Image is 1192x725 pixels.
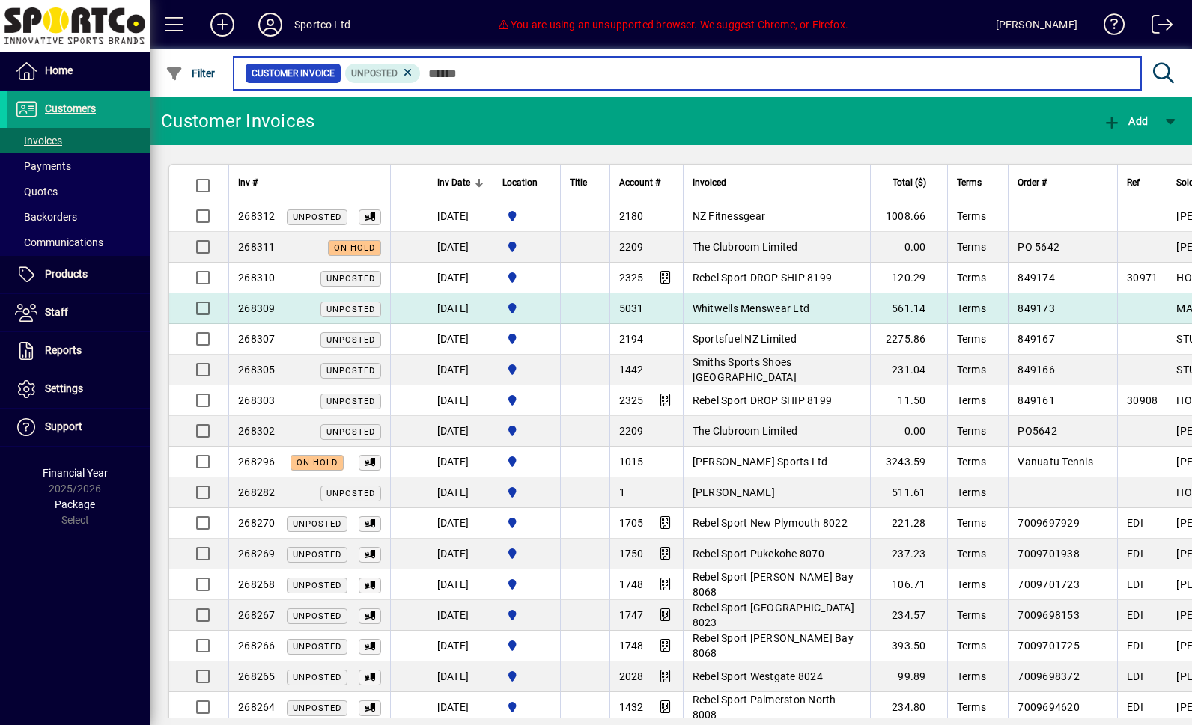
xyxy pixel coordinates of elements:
span: 268264 [238,701,276,713]
span: Unposted [351,68,398,79]
span: 7009701938 [1018,548,1080,560]
span: Sportco Ltd Warehouse [502,300,551,316]
span: Terms [957,548,986,560]
span: On hold [334,243,375,253]
td: 237.23 [870,539,947,569]
span: 849173 [1018,302,1055,314]
span: Sportco Ltd Warehouse [502,607,551,623]
span: 5031 [619,302,644,314]
span: [PERSON_NAME] [693,486,775,498]
div: Sportco Ltd [294,13,350,37]
span: Payments [15,160,71,172]
td: [DATE] [428,508,493,539]
span: Sportco Ltd Warehouse [502,423,551,439]
span: Add [1103,115,1148,127]
span: Terms [957,486,986,498]
span: Total ($) [893,174,926,191]
a: Home [7,52,150,90]
span: 2325 [619,272,644,284]
td: [DATE] [428,539,493,569]
span: Ref [1127,174,1140,191]
span: Whitwells Menswear Ltd [693,302,810,314]
mat-chip: Customer Invoice Status: Unposted [345,64,421,83]
span: Invoiced [693,174,726,191]
span: Sportco Ltd Warehouse [502,637,551,654]
span: Unposted [326,335,375,345]
td: [DATE] [428,692,493,723]
span: 268296 [238,456,276,468]
span: 268266 [238,640,276,652]
span: 849174 [1018,272,1055,284]
span: Sportco Ltd Warehouse [502,484,551,501]
span: Unposted [293,703,341,713]
span: Quotes [15,186,58,198]
span: Sportco Ltd Warehouse [502,361,551,378]
span: 7009701723 [1018,578,1080,590]
span: Sportco Ltd Warehouse [502,453,551,470]
span: Sportco Ltd Warehouse [502,668,551,685]
a: Reports [7,332,150,370]
td: 221.28 [870,508,947,539]
td: [DATE] [428,569,493,600]
span: Sportco Ltd Warehouse [502,269,551,286]
a: Settings [7,370,150,408]
span: Rebel Sport Pukekohe 8070 [693,548,824,560]
span: 268270 [238,517,276,529]
span: NZ Fitnessgear [693,210,766,222]
button: Add [198,11,246,38]
span: Unposted [293,212,341,222]
div: Total ($) [880,174,940,191]
span: Rebel Sport DROP SHIP 8199 [693,272,833,284]
span: 2180 [619,210,644,222]
span: Unposted [293,550,341,560]
span: Terms [957,578,986,590]
span: Sportco Ltd Warehouse [502,208,551,224]
span: Rebel Sport Westgate 8024 [693,670,823,682]
span: The Clubroom Limited [693,425,798,437]
span: 1442 [619,364,644,376]
a: Knowledge Base [1092,3,1125,52]
span: Backorders [15,211,77,223]
td: 1008.66 [870,201,947,232]
span: Customer Invoice [252,66,335,81]
td: 393.50 [870,631,947,661]
span: Rebel Sport Palmerston North 8008 [693,694,836,721]
span: 7009694620 [1018,701,1080,713]
td: 2275.86 [870,324,947,355]
span: Unposted [326,305,375,314]
span: Rebel Sport DROP SHIP 8199 [693,394,833,406]
span: 268310 [238,272,276,284]
td: 120.29 [870,263,947,293]
td: [DATE] [428,385,493,416]
span: Terms [957,364,986,376]
span: 268265 [238,670,276,682]
span: EDI [1127,670,1143,682]
div: Order # [1018,174,1108,191]
span: Sportco Ltd Warehouse [502,515,551,531]
td: 0.00 [870,232,947,263]
span: Terms [957,302,986,314]
a: Payments [7,153,150,179]
span: 268307 [238,333,276,345]
span: Unposted [326,397,375,406]
td: 234.80 [870,692,947,723]
a: Communications [7,230,150,255]
a: Logout [1140,3,1173,52]
span: Financial Year [43,467,108,479]
span: EDI [1127,517,1143,529]
span: 268268 [238,578,276,590]
div: Customer Invoices [161,109,314,133]
span: 268309 [238,302,276,314]
span: EDI [1127,578,1143,590]
span: 268303 [238,394,276,406]
span: 1748 [619,640,644,652]
span: 268282 [238,486,276,498]
div: Location [502,174,551,191]
span: Unposted [326,489,375,498]
span: Unposted [293,642,341,652]
span: Products [45,268,88,280]
td: 106.71 [870,569,947,600]
td: 99.89 [870,661,947,692]
span: Support [45,420,82,432]
span: Location [502,174,538,191]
